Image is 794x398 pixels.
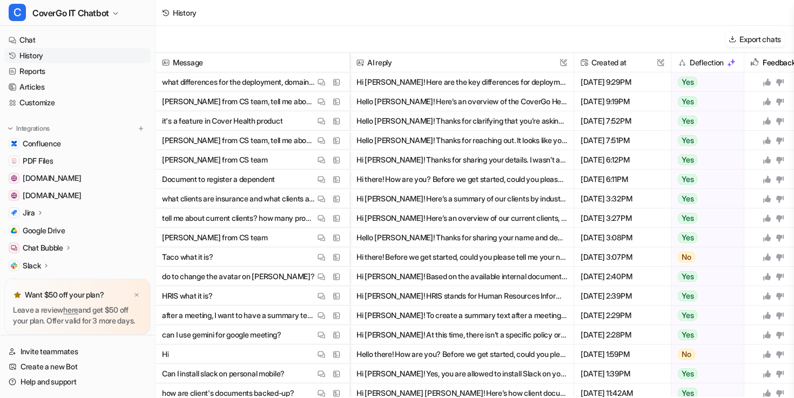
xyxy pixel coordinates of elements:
button: Yes [671,189,738,208]
span: [DATE] 2:40PM [578,267,667,286]
p: can I use gemini for google meeting? [162,325,281,345]
button: Hi [PERSON_NAME]! Thanks for sharing your details. I wasn’t able to find a specific document or f... [356,150,567,170]
span: No [678,349,695,360]
span: PDF Files [23,156,53,166]
span: Yes [678,291,697,301]
span: AI reply [354,53,569,72]
span: [DATE] 9:29PM [578,72,667,92]
span: [DATE] 3:32PM [578,189,667,208]
div: History [173,7,197,18]
span: [DATE] 7:52PM [578,111,667,131]
span: [DATE] 6:12PM [578,150,667,170]
button: Yes [671,131,738,150]
img: support.atlassian.com [11,192,17,199]
img: Google Drive [11,227,17,234]
span: [DATE] 9:19PM [578,92,667,111]
h2: Deflection [690,53,724,72]
span: [DATE] 2:39PM [578,286,667,306]
span: Google Drive [23,225,65,236]
a: ConfluenceConfluence [4,136,151,151]
span: [DATE] 2:28PM [578,325,667,345]
p: [PERSON_NAME] from CS team [162,150,268,170]
p: HRIS what it is? [162,286,213,306]
img: explore all integrations [9,278,19,289]
button: Yes [671,170,738,189]
button: Hello [PERSON_NAME]! Here’s an overview of the CoverGo Health platform and its enterprise version... [356,92,567,111]
button: Yes [671,267,738,286]
span: [DATE] 1:59PM [578,345,667,364]
span: [DATE] 1:39PM [578,364,667,383]
button: Export chats [725,31,785,47]
button: Hi [PERSON_NAME]! Here are the key differences for deployment, domain, and isolation between ente... [356,72,567,92]
p: Taco what it is? [162,247,213,267]
span: Explore all integrations [23,275,146,292]
span: Message [160,53,345,72]
img: Chat Bubble [11,245,17,251]
p: do to change the avatar on [PERSON_NAME]? [162,267,315,286]
button: Hi [PERSON_NAME]! Based on the available internal documentation, there are currently no step-by-s... [356,267,567,286]
button: Hello [PERSON_NAME]! Thanks for sharing your name and department. I searched our resources, but I... [356,228,567,247]
a: Articles [4,79,151,95]
img: x [133,292,140,299]
a: Help and support [4,374,151,389]
button: Yes [671,72,738,92]
button: Yes [671,92,738,111]
img: Jira [11,210,17,216]
button: No [671,247,738,267]
button: Yes [671,364,738,383]
span: Yes [678,154,697,165]
span: No [678,252,695,262]
span: Yes [678,329,697,340]
span: [DOMAIN_NAME] [23,190,81,201]
p: Can I install slack on personal mobile? [162,364,285,383]
span: CoverGo IT Chatbot [32,5,109,21]
button: Hi [PERSON_NAME]! Here’s an overview of our current clients, products, and which clients use whic... [356,208,567,228]
span: Yes [678,77,697,87]
p: Jira [23,207,35,218]
button: Yes [671,111,738,131]
button: Hello [PERSON_NAME]! Thanks for clarifying that you’re asking about the Product builder feature i... [356,111,567,131]
a: Chat [4,32,151,48]
img: community.atlassian.com [11,175,17,181]
span: [DATE] 3:07PM [578,247,667,267]
button: Yes [671,228,738,247]
span: Yes [678,232,697,243]
button: Hi there! How are you? Before we get started, could you please tell me your name (First Name + La... [356,170,567,189]
p: Document to register a dependent [162,170,275,189]
span: Yes [678,96,697,107]
button: Hello [PERSON_NAME]! Thanks for reaching out. It looks like you're asking about the Product build... [356,131,567,150]
a: PDF FilesPDF Files [4,153,151,168]
span: Created at [578,53,667,72]
p: it's a feature in Cover Health product [162,111,282,131]
a: History [4,48,151,63]
span: C [9,4,26,21]
p: what clients are insurance and what clients are banking [162,189,315,208]
a: support.atlassian.com[DOMAIN_NAME] [4,188,151,203]
p: Chat Bubble [23,242,63,253]
span: Yes [678,310,697,321]
span: Yes [678,193,697,204]
img: menu_add.svg [137,125,145,132]
span: [DATE] 2:29PM [578,306,667,325]
button: Hello there! How are you? Before we get started, could you please tell me your name (First Name +... [356,345,567,364]
button: Hi [PERSON_NAME]! Yes, you are allowed to install Slack on your personal mobile device for work p... [356,364,567,383]
a: Invite teammates [4,344,151,359]
span: Yes [678,174,697,185]
span: [DATE] 6:11PM [578,170,667,189]
button: Yes [671,306,738,325]
button: No [671,345,738,364]
span: Yes [678,116,697,126]
img: expand menu [6,125,14,132]
span: Yes [678,368,697,379]
button: Yes [671,150,738,170]
button: Hi [PERSON_NAME]! To create a summary text after a meeting, here are some best practices and opti... [356,306,567,325]
button: Hi [PERSON_NAME]! Here’s a summary of our clients by industry based on the latest available infor... [356,189,567,208]
a: Create a new Bot [4,359,151,374]
p: what differences for the deployment, domain, isolation, etc? [162,72,315,92]
img: Slack [11,262,17,269]
button: Hi there! Before we get started, could you please tell me your name (First Name + Last Name) and ... [356,247,567,267]
img: Confluence [11,140,17,147]
span: [DATE] 7:51PM [578,131,667,150]
p: Slack [23,260,41,271]
button: Yes [671,286,738,306]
